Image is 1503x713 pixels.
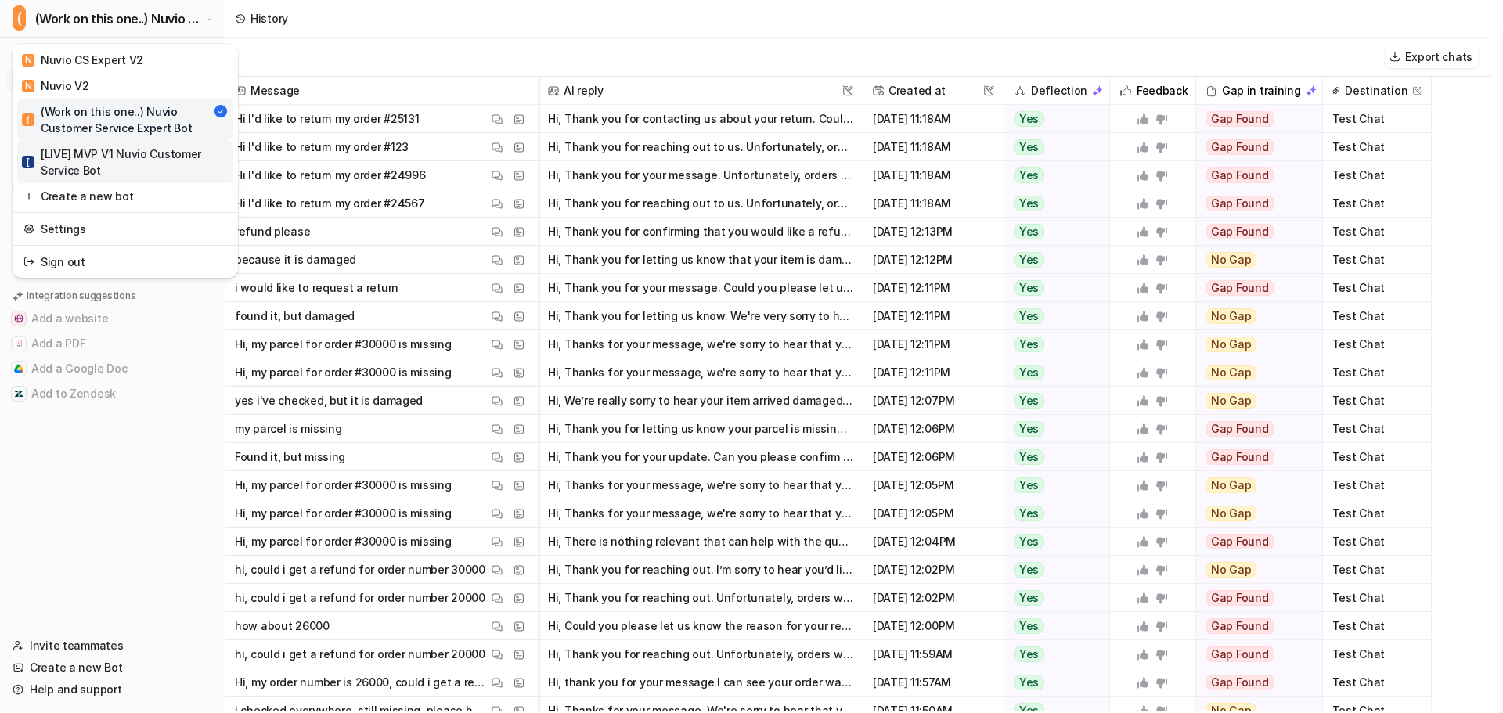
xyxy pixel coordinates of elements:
div: [LIVE] MVP V1 Nuvio Customer Service Bot [22,146,229,178]
div: ((Work on this one..) Nuvio Customer Service Expert Bot [13,44,238,278]
div: Nuvio V2 [22,77,89,94]
img: reset [23,254,34,270]
div: (Work on this one..) Nuvio Customer Service Expert Bot [22,103,213,136]
span: (Work on this one..) Nuvio Customer Service Expert Bot [35,8,203,30]
a: Create a new bot [17,183,233,209]
span: N [22,54,34,67]
img: reset [23,188,34,204]
div: Nuvio CS Expert V2 [22,52,143,68]
img: reset [23,221,34,237]
a: Sign out [17,249,233,275]
span: [ [22,156,34,168]
span: N [22,80,34,92]
span: ( [22,113,34,126]
span: ( [13,5,26,31]
a: Settings [17,216,233,242]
